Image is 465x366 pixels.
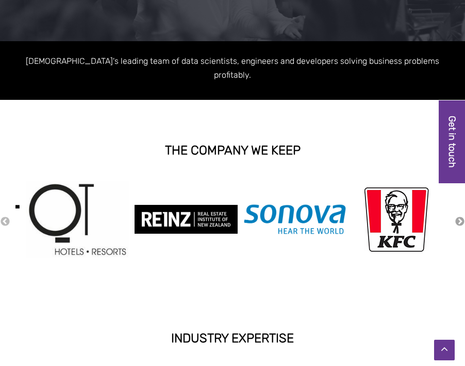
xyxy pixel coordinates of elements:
strong: THE COMPANY WE KEEP [165,143,301,158]
p: [DEMOGRAPHIC_DATA]'s leading team of data scientists, engineers and developers solving business p... [10,54,455,82]
button: Next [455,216,465,228]
strong: INDUSTRY EXPERTISE [171,331,294,345]
img: reinz [135,205,238,234]
img: kfc [364,185,429,254]
a: Get in touch [439,100,465,183]
img: Sonova [243,204,346,235]
img: qt hotels [26,181,129,258]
